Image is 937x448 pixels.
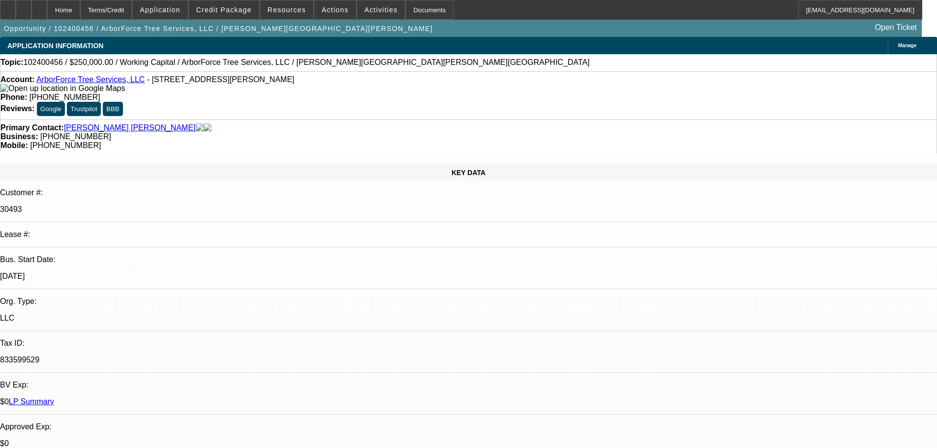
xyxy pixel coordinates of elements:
[147,75,295,84] span: - [STREET_ADDRESS][PERSON_NAME]
[30,141,101,149] span: [PHONE_NUMBER]
[357,0,405,19] button: Activities
[314,0,356,19] button: Actions
[132,0,187,19] button: Application
[0,75,34,84] strong: Account:
[260,0,313,19] button: Resources
[64,123,196,132] a: [PERSON_NAME] [PERSON_NAME]
[871,19,921,36] a: Open Ticket
[40,132,111,141] span: [PHONE_NUMBER]
[0,132,38,141] strong: Business:
[67,102,100,116] button: Trustpilot
[0,104,34,113] strong: Reviews:
[204,123,212,132] img: linkedin-icon.png
[9,397,54,406] a: LP Summary
[0,84,125,93] img: Open up location in Google Maps
[30,93,100,101] span: [PHONE_NUMBER]
[0,123,64,132] strong: Primary Contact:
[7,42,103,50] span: APPLICATION INFORMATION
[0,84,125,92] a: View Google Maps
[189,0,259,19] button: Credit Package
[0,141,28,149] strong: Mobile:
[103,102,123,116] button: BBB
[196,6,252,14] span: Credit Package
[364,6,398,14] span: Activities
[268,6,306,14] span: Resources
[452,169,485,177] span: KEY DATA
[140,6,180,14] span: Application
[322,6,349,14] span: Actions
[0,58,24,67] strong: Topic:
[898,43,916,48] span: Manage
[196,123,204,132] img: facebook-icon.png
[4,25,433,32] span: Opportunity / 102400456 / ArborForce Tree Services, LLC / [PERSON_NAME][GEOGRAPHIC_DATA][PERSON_N...
[0,93,27,101] strong: Phone:
[37,102,65,116] button: Google
[24,58,590,67] span: 102400456 / $250,000.00 / Working Capital / ArborForce Tree Services, LLC / [PERSON_NAME][GEOGRAP...
[36,75,145,84] a: ArborForce Tree Services, LLC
